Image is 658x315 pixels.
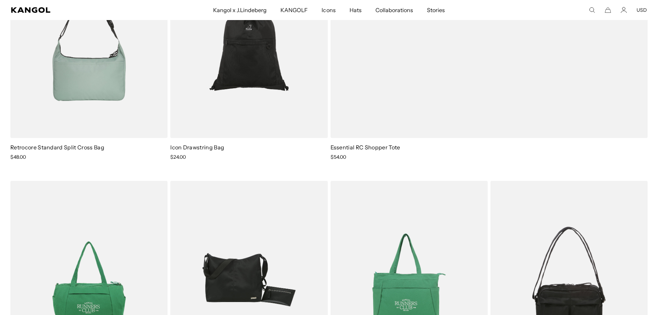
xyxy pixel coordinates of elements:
[589,7,595,13] summary: Search here
[331,144,400,151] a: Essential RC Shopper Tote
[170,144,224,151] a: Icon Drawstring Bag
[11,7,141,13] a: Kangol
[10,154,26,160] span: $48.00
[170,154,186,160] span: $24.00
[605,7,611,13] button: Cart
[331,154,346,160] span: $54.00
[10,144,104,151] a: Retrocore Standard Split Cross Bag
[637,7,647,13] button: USD
[621,7,627,13] a: Account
